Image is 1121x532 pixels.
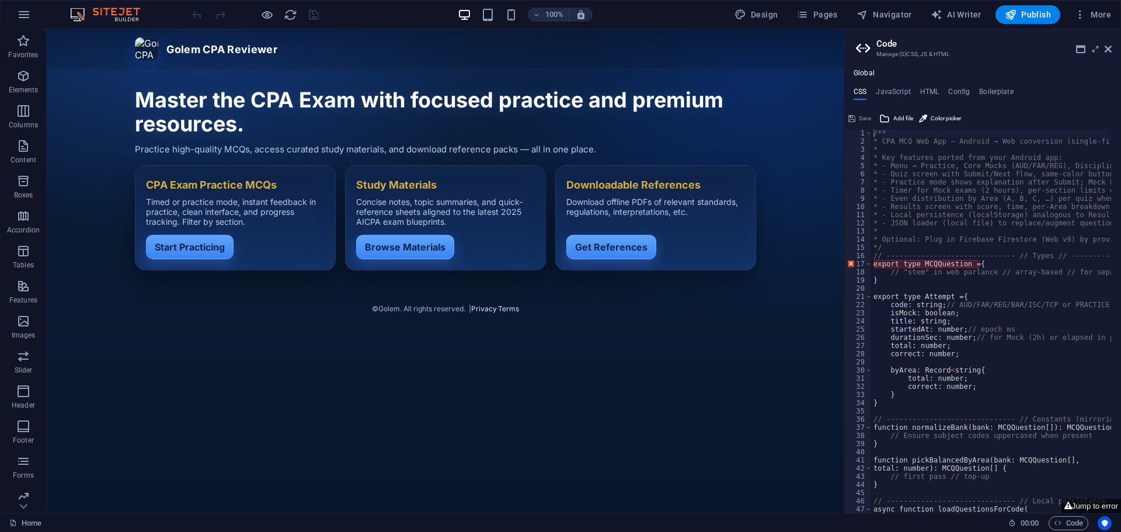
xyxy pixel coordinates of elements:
[845,162,872,170] div: 5
[12,331,36,340] p: Images
[9,295,37,305] p: Features
[876,39,1112,49] h2: Code
[931,112,961,126] span: Color picker
[845,342,872,350] div: 27
[845,252,872,260] div: 16
[845,448,872,456] div: 40
[1074,9,1111,20] span: More
[948,88,970,100] h4: Config
[893,112,913,126] span: Add file
[13,471,34,480] p: Forms
[876,49,1088,60] h3: Manage (S)CSS, JS & HTML
[1054,516,1083,530] span: Code
[9,85,39,95] p: Elements
[845,203,872,211] div: 10
[845,276,872,284] div: 19
[545,8,564,22] h6: 100%
[260,8,274,22] button: Click here to leave preview mode and continue editing
[878,112,915,126] button: Add file
[926,5,986,24] button: AI Writer
[845,260,872,268] div: 17
[852,5,917,24] button: Navigator
[845,464,872,472] div: 42
[845,423,872,432] div: 37
[845,170,872,178] div: 6
[845,497,872,505] div: 46
[845,456,872,464] div: 41
[845,317,872,325] div: 24
[845,415,872,423] div: 36
[854,69,875,78] h4: Global
[845,309,872,317] div: 23
[576,9,586,20] i: On resize automatically adjust zoom level to fit chosen device.
[1021,516,1039,530] span: 00 00
[845,235,872,244] div: 14
[845,325,872,333] div: 25
[1029,519,1031,527] span: :
[917,112,963,126] button: Color picker
[9,516,41,530] a: Click to cancel selection. Double-click to open Pages
[734,9,778,20] span: Design
[284,8,297,22] i: Reload page
[845,505,872,513] div: 47
[13,260,34,270] p: Tables
[845,154,872,162] div: 4
[845,129,872,137] div: 1
[14,190,33,200] p: Boxes
[845,211,872,219] div: 11
[845,407,872,415] div: 35
[845,227,872,235] div: 13
[845,244,872,252] div: 15
[1049,516,1088,530] button: Code
[15,366,33,375] p: Slider
[528,8,569,22] button: 100%
[13,436,34,445] p: Footer
[792,5,842,24] button: Pages
[11,155,36,165] p: Content
[845,440,872,448] div: 39
[67,8,155,22] img: Editor Logo
[8,50,38,60] p: Favorites
[931,9,981,20] span: AI Writer
[920,88,939,100] h4: HTML
[845,391,872,399] div: 33
[1070,5,1116,24] button: More
[845,489,872,497] div: 45
[845,374,872,383] div: 31
[845,350,872,358] div: 28
[845,137,872,145] div: 2
[730,5,783,24] div: Design (Ctrl+Alt+Y)
[845,145,872,154] div: 3
[1008,516,1039,530] h6: Session time
[1098,516,1112,530] button: Usercentrics
[9,120,38,130] p: Columns
[845,333,872,342] div: 26
[995,5,1060,24] button: Publish
[845,178,872,186] div: 7
[857,9,912,20] span: Navigator
[7,225,40,235] p: Accordion
[845,472,872,481] div: 43
[845,432,872,440] div: 38
[845,301,872,309] div: 22
[845,366,872,374] div: 30
[1061,499,1121,513] button: Jump to error
[1005,9,1051,20] span: Publish
[845,399,872,407] div: 34
[845,186,872,194] div: 8
[876,88,910,100] h4: JavaScript
[845,268,872,276] div: 18
[845,293,872,301] div: 21
[845,284,872,293] div: 20
[845,219,872,227] div: 12
[845,481,872,489] div: 44
[979,88,1014,100] h4: Boilerplate
[730,5,783,24] button: Design
[12,401,35,410] p: Header
[796,9,837,20] span: Pages
[854,88,866,100] h4: CSS
[283,8,297,22] button: reload
[845,194,872,203] div: 9
[845,358,872,366] div: 29
[845,383,872,391] div: 32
